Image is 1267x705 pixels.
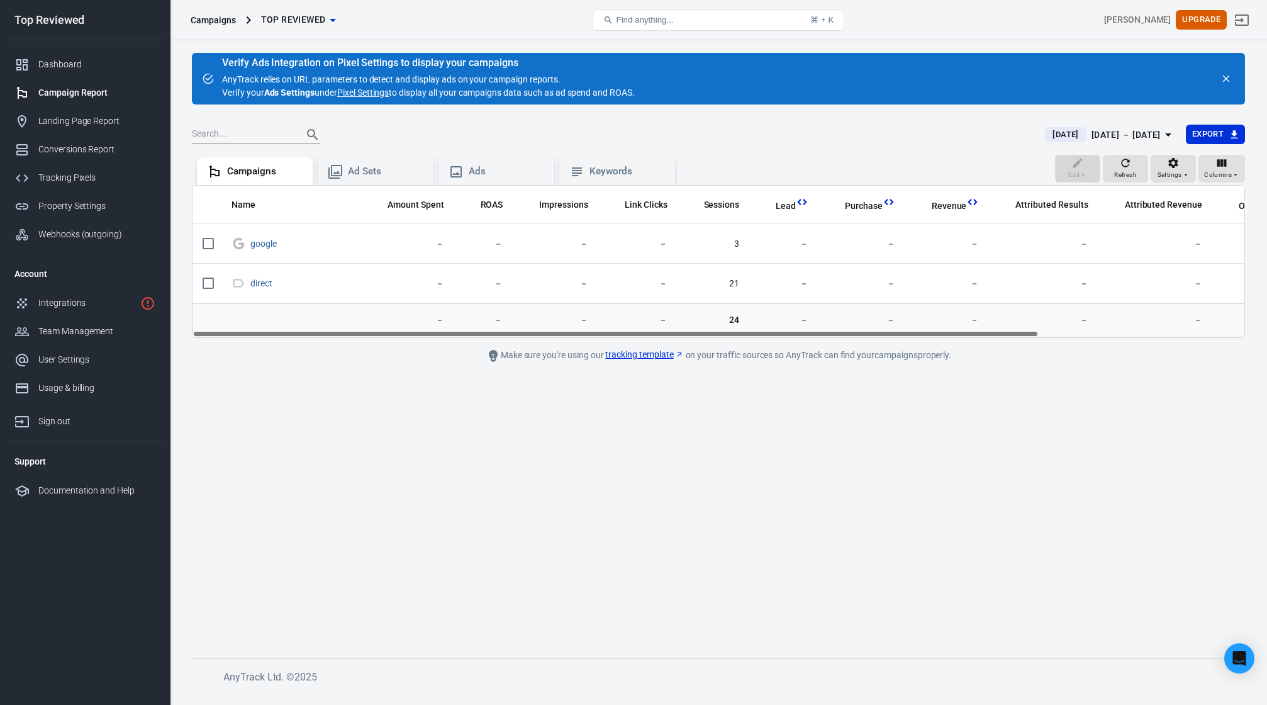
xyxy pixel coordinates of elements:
span: － [1108,278,1202,290]
a: Pixel Settings [337,86,389,99]
div: Top Reviewed [4,14,165,26]
div: Keywords [589,165,665,178]
a: Integrations [4,289,165,317]
button: Find anything...⌘ + K [593,9,844,31]
a: Dashboard [4,50,165,79]
span: － [759,314,808,327]
span: － [759,278,808,290]
div: Open Intercom Messenger [1224,643,1254,674]
div: Landing Page Report [38,115,155,128]
h6: AnyTrack Ltd. © 2025 [223,669,1167,685]
span: The estimated total amount of money you've spent on your campaign, ad set or ad during its schedule. [371,197,444,212]
span: Sessions [688,199,740,211]
span: － [1108,314,1202,327]
svg: Direct [232,276,245,291]
span: The total return on ad spend [481,197,503,212]
a: google [250,239,277,249]
button: [DATE][DATE] － [DATE] [1035,125,1185,145]
a: Campaign Report [4,79,165,107]
span: Settings [1158,169,1182,181]
span: Revenue [932,200,967,213]
span: － [999,238,1088,251]
span: The total conversions attributed according to your ad network (Facebook, Google, etc.) [999,197,1088,212]
div: Dashboard [38,58,155,71]
span: － [523,238,588,251]
span: Attributed Results [1015,199,1088,211]
span: ROAS [481,199,503,211]
span: The estimated total amount of money you've spent on your campaign, ad set or ad during its schedule. [388,197,444,212]
div: User Settings [38,353,155,366]
div: Ad Sets [348,165,423,178]
input: Search... [192,127,293,143]
div: Webhooks (outgoing) [38,228,155,241]
span: － [608,238,667,251]
div: AnyTrack relies on URL parameters to detect and display ads on your campaign reports. Verify your... [222,58,635,99]
a: Property Settings [4,192,165,220]
span: Purchase [845,200,883,213]
span: google [250,239,279,248]
span: The number of times your ads were on screen. [539,197,588,212]
svg: This column is calculated from AnyTrack real-time data [883,196,895,208]
span: Sessions [704,199,740,211]
div: scrollable content [193,186,1244,337]
span: － [759,238,808,251]
span: － [915,238,980,251]
span: Purchase [829,200,883,213]
div: Sign out [38,415,155,428]
span: The number of times your ads were on screen. [523,197,588,212]
div: Integrations [38,296,135,310]
button: Export [1186,125,1245,144]
button: Top Reviewed [256,8,341,31]
span: Refresh [1114,169,1137,181]
div: Usage & billing [38,381,155,395]
span: Name [232,199,272,211]
span: The total revenue attributed according to your ad network (Facebook, Google, etc.) [1108,197,1202,212]
span: － [1108,238,1202,251]
svg: Google [232,236,245,251]
span: － [915,314,980,327]
button: Search [298,120,328,150]
a: tracking template [605,348,683,361]
span: － [915,278,980,290]
span: Total revenue calculated by AnyTrack. [915,198,967,213]
span: － [523,278,588,290]
span: The total revenue attributed according to your ad network (Facebook, Google, etc.) [1125,197,1202,212]
span: Columns [1204,169,1232,181]
span: [DATE] [1047,128,1083,141]
a: Team Management [4,317,165,346]
span: The number of clicks on links within the ad that led to advertiser-specified destinations [608,197,667,212]
span: 24 [688,314,740,327]
span: Link Clicks [625,199,667,211]
div: Ads [469,165,544,178]
svg: This column is calculated from AnyTrack real-time data [966,196,979,208]
a: Webhooks (outgoing) [4,220,165,249]
span: The number of clicks on links within the ad that led to advertiser-specified destinations [625,197,667,212]
div: Conversions Report [38,143,155,156]
span: Lead [776,200,796,213]
span: － [464,314,503,327]
span: － [608,278,667,290]
span: Top Reviewed [261,12,326,28]
div: Tracking Pixels [38,171,155,184]
a: Sign out [4,402,165,436]
span: The total return on ad spend [464,197,503,212]
span: Impressions [539,199,588,211]
div: Campaigns [227,165,303,178]
span: － [371,278,444,290]
div: ⌘ + K [810,15,834,25]
span: － [464,278,503,290]
button: close [1217,70,1235,87]
strong: Ads Settings [264,87,315,98]
span: Amount Spent [388,199,444,211]
div: Make sure you're using our on your traffic sources so AnyTrack can find your campaigns properly. [435,348,1002,363]
span: Lead [759,200,796,213]
span: Name [232,199,255,211]
svg: This column is calculated from AnyTrack real-time data [796,196,808,208]
span: － [608,314,667,327]
a: direct [250,278,272,288]
button: Refresh [1103,155,1148,183]
li: Account [4,259,165,289]
span: － [829,314,895,327]
span: － [999,278,1088,290]
div: Verify Ads Integration on Pixel Settings to display your campaigns [222,57,635,69]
